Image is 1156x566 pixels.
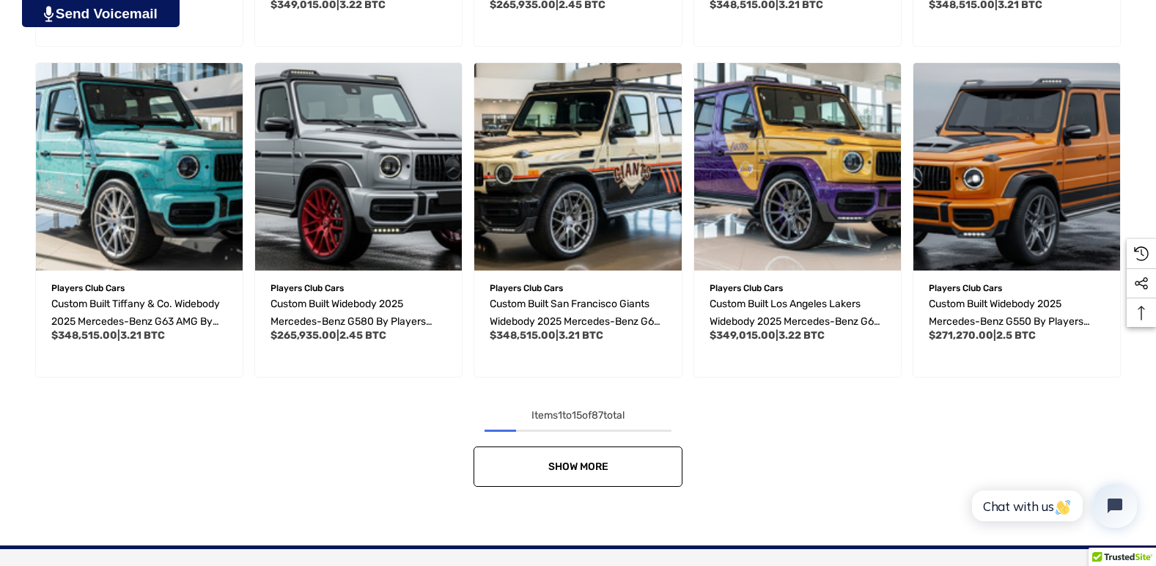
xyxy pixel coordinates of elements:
[270,329,386,342] span: $265,935.00 |
[1134,276,1149,291] svg: Social Media
[694,63,901,270] img: Custom Built Los Angeles Lakers Widebody 2025 Mercedes-Benz G63 AMG by Players Club Cars | REF G6...
[339,329,386,342] span: 2.45 BTC
[474,63,681,270] img: Custom Built San Francisco Giants Widebody 2025 Mercedes-Benz G63 AMG by Players Club Cars | REF ...
[559,329,603,342] span: 3.21 BTC
[120,329,165,342] span: 3.21 BTC
[592,409,603,422] span: 87
[36,63,243,270] img: Custom Built Tiffany & Co. Widebody 2025 Mercedes-Benz G63 AMG by Players Club Cars | REF G63A081...
[548,460,608,473] span: Show More
[270,298,429,345] span: Custom Built Widebody 2025 Mercedes-Benz G580 by Players Club Cars | REF G5800818202502
[490,298,660,363] span: Custom Built San Francisco Giants Widebody 2025 Mercedes-Benz G63 AMG by Players Club Cars | REF ...
[1127,306,1156,320] svg: Top
[996,329,1036,342] span: 2.5 BTC
[474,446,682,487] a: Show More
[710,329,825,342] span: $349,015.00 |
[270,295,446,331] a: Custom Built Widebody 2025 Mercedes-Benz G580 by Players Club Cars | REF G5800818202502,$265,935.00
[929,279,1105,298] p: Players Club Cars
[51,295,227,331] a: Custom Built Tiffany & Co. Widebody 2025 Mercedes-Benz G63 AMG by Players Club Cars | REF G63A081...
[929,298,1085,345] span: Custom Built Widebody 2025 Mercedes-Benz G550 by Players Club Cars | REF G5500818202501
[913,63,1120,270] a: Custom Built Widebody 2025 Mercedes-Benz G550 by Players Club Cars | REF G5500818202501,$271,270.00
[956,471,1149,540] iframe: Tidio Chat
[913,63,1120,270] img: Custom Built Widebody 2025 Mercedes-Benz G550 by Players Club Cars | REF G5500818202501
[929,295,1105,331] a: Custom Built Widebody 2025 Mercedes-Benz G550 by Players Club Cars | REF G5500818202501,$271,270.00
[51,329,165,342] span: $348,515.00 |
[490,279,666,298] p: Players Club Cars
[490,295,666,331] a: Custom Built San Francisco Giants Widebody 2025 Mercedes-Benz G63 AMG by Players Club Cars | REF ...
[710,295,886,331] a: Custom Built Los Angeles Lakers Widebody 2025 Mercedes-Benz G63 AMG by Players Club Cars | REF G6...
[490,329,603,342] span: $348,515.00 |
[51,298,220,363] span: Custom Built Tiffany & Co. Widebody 2025 Mercedes-Benz G63 AMG by Players Club Cars | REF G63A081...
[778,329,825,342] span: 3.22 BTC
[29,407,1127,487] nav: pagination
[572,409,582,422] span: 15
[51,279,227,298] p: Players Club Cars
[558,409,562,422] span: 1
[255,63,462,270] img: Custom Built Widebody 2025 Mercedes-Benz G580 by Players Club Cars | REF G5800818202502
[710,279,886,298] p: Players Club Cars
[270,279,446,298] p: Players Club Cars
[1134,246,1149,261] svg: Recently Viewed
[929,329,1036,342] span: $271,270.00 |
[710,298,880,363] span: Custom Built Los Angeles Lakers Widebody 2025 Mercedes-Benz G63 AMG by Players Club Cars | REF G6...
[255,63,462,270] a: Custom Built Widebody 2025 Mercedes-Benz G580 by Players Club Cars | REF G5800818202502,$265,935.00
[44,6,54,22] img: PjwhLS0gR2VuZXJhdG9yOiBHcmF2aXQuaW8gLS0+PHN2ZyB4bWxucz0iaHR0cDovL3d3dy53My5vcmcvMjAwMC9zdmciIHhtb...
[29,407,1127,425] div: Items to of total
